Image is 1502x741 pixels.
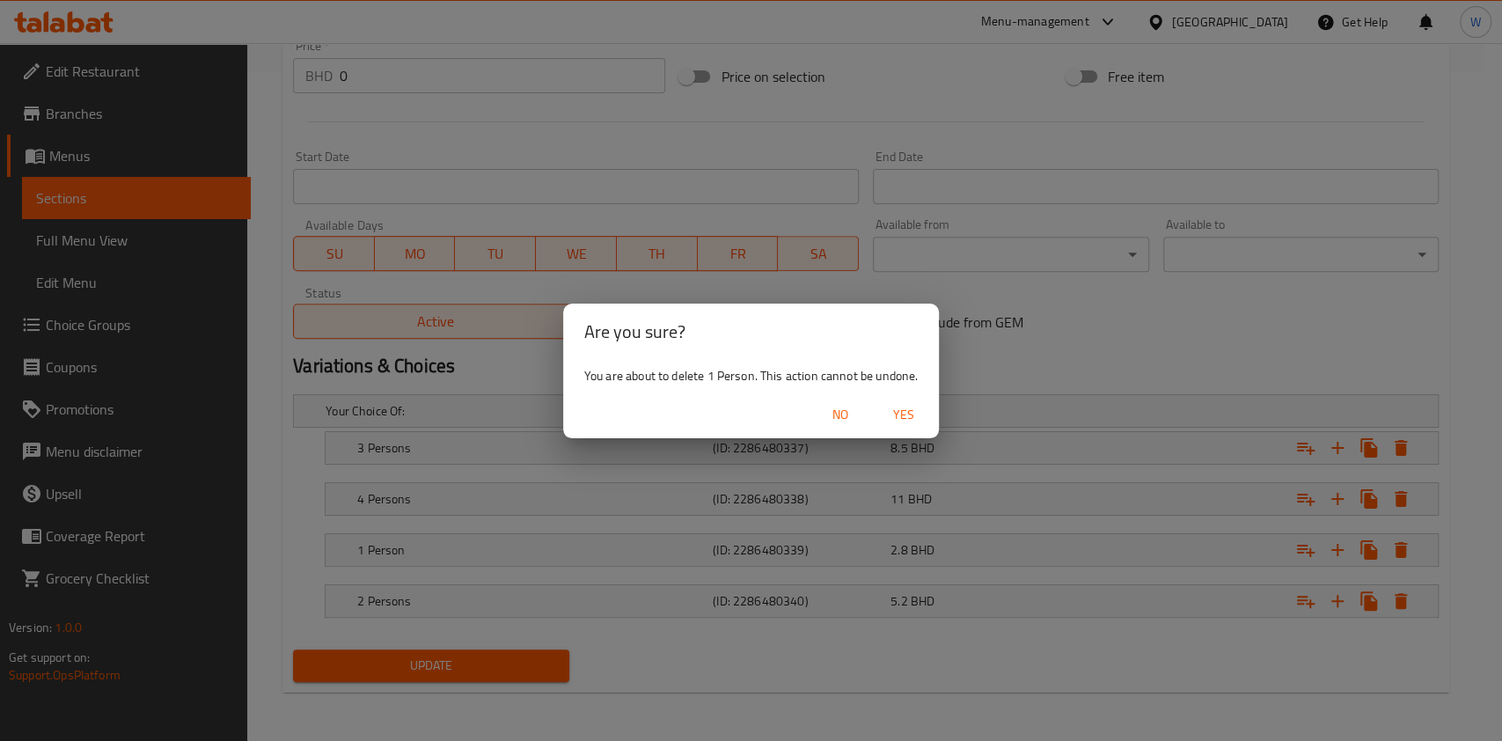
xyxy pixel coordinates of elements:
button: No [812,399,868,431]
span: Yes [883,404,925,426]
div: You are about to delete 1 Person. This action cannot be undone. [563,360,939,392]
button: Yes [876,399,932,431]
span: No [819,404,861,426]
h2: Are you sure? [584,318,918,346]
